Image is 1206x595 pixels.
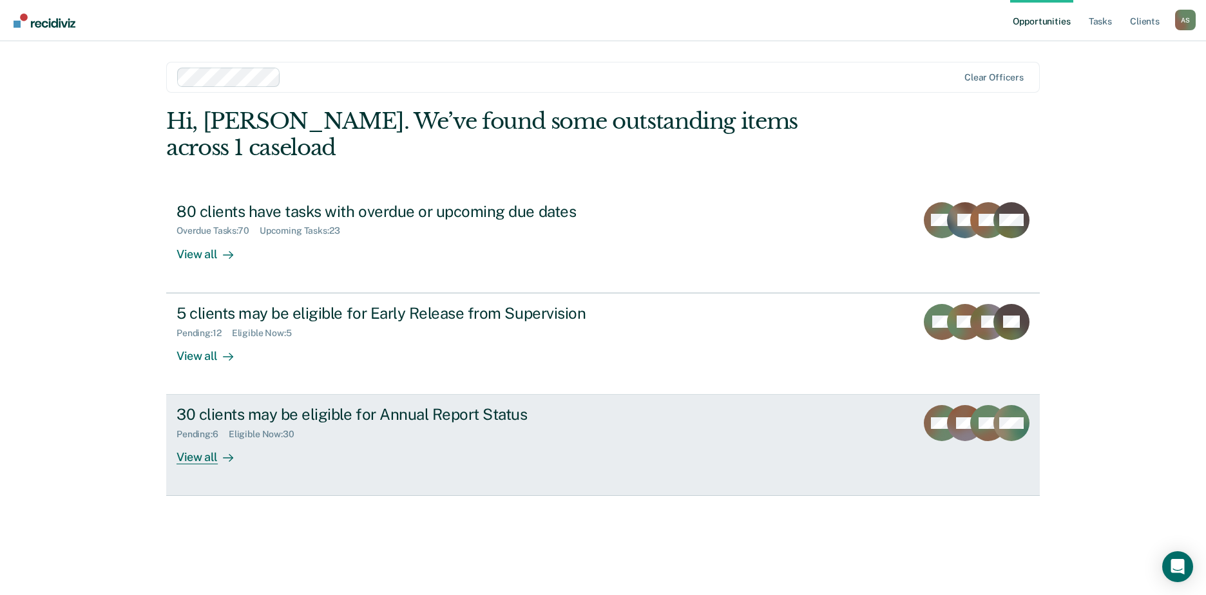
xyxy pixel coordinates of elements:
[232,328,302,339] div: Eligible Now : 5
[14,14,75,28] img: Recidiviz
[229,429,305,440] div: Eligible Now : 30
[964,72,1024,83] div: Clear officers
[1175,10,1196,30] button: Profile dropdown button
[166,192,1040,293] a: 80 clients have tasks with overdue or upcoming due datesOverdue Tasks:70Upcoming Tasks:23View all
[177,405,629,424] div: 30 clients may be eligible for Annual Report Status
[177,225,260,236] div: Overdue Tasks : 70
[260,225,350,236] div: Upcoming Tasks : 23
[1175,10,1196,30] div: A S
[166,395,1040,496] a: 30 clients may be eligible for Annual Report StatusPending:6Eligible Now:30View all
[177,440,249,465] div: View all
[166,108,865,161] div: Hi, [PERSON_NAME]. We’ve found some outstanding items across 1 caseload
[177,236,249,261] div: View all
[177,328,232,339] div: Pending : 12
[177,429,229,440] div: Pending : 6
[177,338,249,363] div: View all
[1162,551,1193,582] div: Open Intercom Messenger
[177,304,629,323] div: 5 clients may be eligible for Early Release from Supervision
[166,293,1040,395] a: 5 clients may be eligible for Early Release from SupervisionPending:12Eligible Now:5View all
[177,202,629,221] div: 80 clients have tasks with overdue or upcoming due dates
